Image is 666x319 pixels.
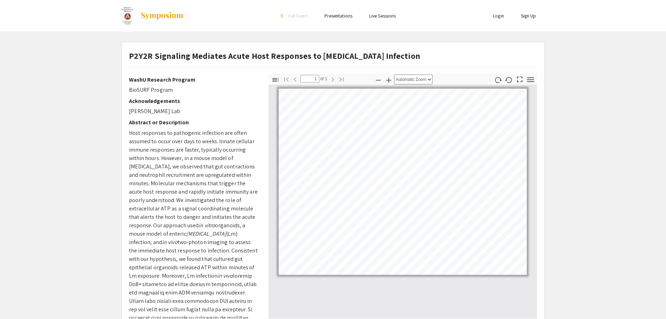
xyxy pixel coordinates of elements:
div: arrow_back_ios [281,14,285,18]
div: Page 1 [275,85,530,278]
button: Rotate Clockwise [492,75,504,85]
h2: Abstract or Description [129,119,258,126]
h2: Acknowledgements [129,98,258,104]
button: Go to Last Page [336,74,348,84]
button: Zoom Out [372,75,384,85]
a: Presentations [324,13,352,19]
h2: WashU Research Program [129,76,258,83]
img: Symposium by ForagerOne [140,12,184,20]
span: of 1 [319,75,328,83]
p: [PERSON_NAME] Lab [129,107,258,116]
button: Zoom In [383,75,395,85]
span: organoids, a mouse model of enteric [129,222,245,237]
button: Toggle Sidebar [270,75,281,85]
span: (Lm) infection, and [129,230,238,246]
button: Tools [524,75,536,85]
em: [MEDICAL_DATA] [186,230,226,237]
span: Exit Event [288,13,308,19]
a: Washington University in St. Louis Undergraduate Research Symposium Fall 2022 [122,7,184,25]
strong: P2Y2R Signaling Mediates Acute Host Responses to [MEDICAL_DATA] Infection [129,50,420,61]
input: Page [300,75,319,83]
button: Switch to Presentation Mode [514,74,525,84]
button: Next Page [327,74,339,84]
button: Previous Page [289,74,301,84]
a: https://www.niaid.nih.gov/ [477,269,496,271]
em: in vivo [162,238,178,246]
iframe: Chat [5,287,30,314]
p: BioSURF Program [129,86,258,94]
a: Login [493,13,504,19]
img: Washington University in St. Louis Undergraduate Research Symposium Fall 2022 [122,7,134,25]
em: in vitro [199,222,215,229]
a: Live Sessions [369,13,396,19]
button: Go to First Page [280,74,292,84]
select: Zoom [394,75,432,84]
button: Rotate Counterclockwise [503,75,515,85]
em: in vivo [217,272,233,279]
span: two-photon imaging to assess the immediate host response to infection. Consistent with our hypoth... [129,238,258,279]
span: Host responses to pathogenic infection are often assumed to occur over days to weeks. Innate cell... [129,129,258,229]
a: Sign Up [521,13,536,19]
